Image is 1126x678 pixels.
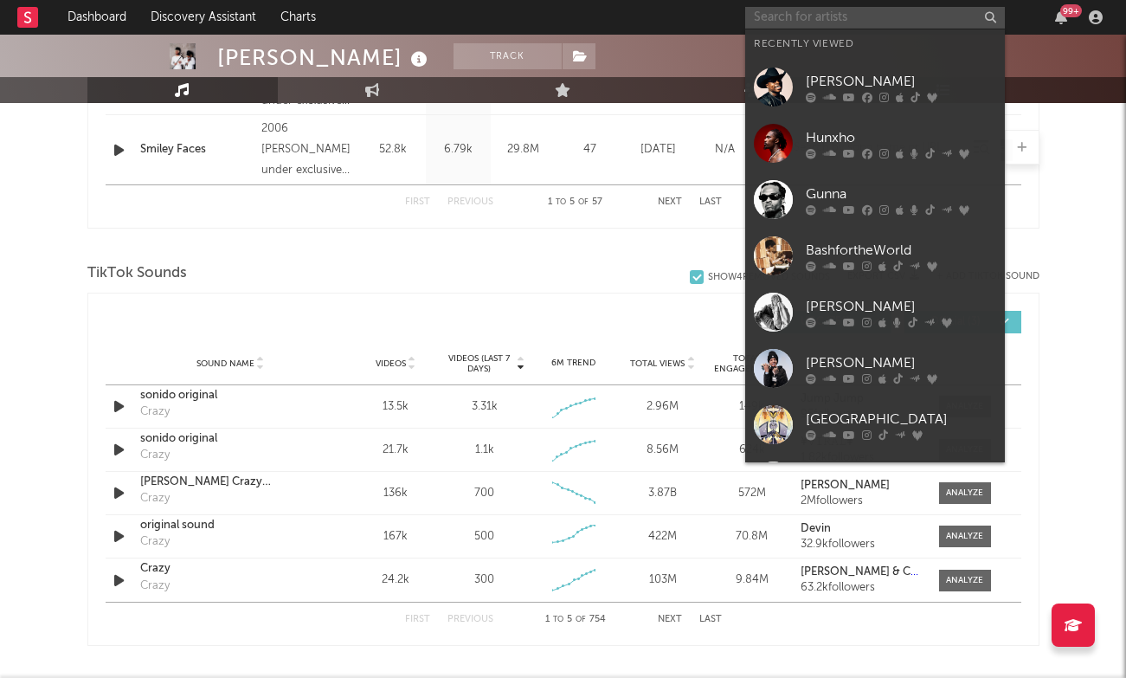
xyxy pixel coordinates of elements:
[630,358,685,369] span: Total Views
[745,397,1005,453] a: [GEOGRAPHIC_DATA]
[140,533,170,551] div: Crazy
[745,7,1005,29] input: Search for artists
[376,358,406,369] span: Videos
[140,447,170,464] div: Crazy
[447,615,493,624] button: Previous
[356,571,436,589] div: 24.2k
[745,228,1005,284] a: BashfortheWorld
[745,340,1005,397] a: [PERSON_NAME]
[553,616,563,623] span: to
[745,59,1005,115] a: [PERSON_NAME]
[806,409,996,429] div: [GEOGRAPHIC_DATA]
[1060,4,1082,17] div: 99 +
[444,353,514,374] span: Videos (last 7 days)
[454,43,562,69] button: Track
[356,442,436,459] div: 21.7k
[576,616,586,623] span: of
[806,240,996,261] div: BashfortheWorld
[745,284,1005,340] a: [PERSON_NAME]
[140,560,321,578] a: Crazy
[261,119,356,181] div: 2006 [PERSON_NAME] under exclusive license to Warner Music UK Ltd
[556,198,566,206] span: to
[217,43,432,72] div: [PERSON_NAME]
[711,353,782,374] span: Total Engagements
[622,571,703,589] div: 103M
[140,474,321,491] a: [PERSON_NAME] Crazy [PERSON_NAME]
[711,442,792,459] div: 624k
[533,357,614,370] div: 6M Trend
[140,404,170,421] div: Crazy
[87,263,187,284] span: TikTok Sounds
[474,571,494,589] div: 300
[475,442,494,459] div: 1.1k
[801,539,921,551] div: 32.9k followers
[711,571,792,589] div: 9.84M
[140,387,321,404] a: sonido original
[708,272,830,283] div: Show 4 Removed Sounds
[405,197,430,207] button: First
[754,34,996,55] div: Recently Viewed
[196,358,254,369] span: Sound Name
[801,566,921,578] a: [PERSON_NAME] & CeeLo Green & Danger Mouse
[140,490,170,507] div: Crazy
[578,198,589,206] span: of
[622,442,703,459] div: 8.56M
[801,495,921,507] div: 2M followers
[528,610,623,630] div: 1 5 754
[801,480,890,491] strong: [PERSON_NAME]
[806,184,996,204] div: Gunna
[806,296,996,317] div: [PERSON_NAME]
[622,398,703,416] div: 2.96M
[528,192,623,213] div: 1 5 57
[806,71,996,92] div: [PERSON_NAME]
[658,615,682,624] button: Next
[745,115,1005,171] a: Hunxho
[711,398,792,416] div: 149k
[711,528,792,546] div: 70.8M
[1055,10,1067,24] button: 99+
[658,197,682,207] button: Next
[699,197,722,207] button: Last
[447,197,493,207] button: Previous
[801,523,831,534] strong: Devin
[806,127,996,148] div: Hunxho
[622,528,703,546] div: 422M
[356,398,436,416] div: 13.5k
[806,352,996,373] div: [PERSON_NAME]
[356,528,436,546] div: 167k
[140,517,321,534] a: original sound
[474,485,494,502] div: 700
[474,528,494,546] div: 500
[711,485,792,502] div: 572M
[405,615,430,624] button: First
[801,523,921,535] a: Devin
[801,566,1059,578] strong: [PERSON_NAME] & CeeLo Green & Danger Mouse
[745,453,1005,509] a: [PERSON_NAME]
[356,485,436,502] div: 136k
[140,578,170,595] div: Crazy
[472,398,498,416] div: 3.31k
[745,171,1005,228] a: Gunna
[801,480,921,492] a: [PERSON_NAME]
[801,582,921,594] div: 63.2k followers
[699,615,722,624] button: Last
[140,430,321,448] a: sonido original
[622,485,703,502] div: 3.87B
